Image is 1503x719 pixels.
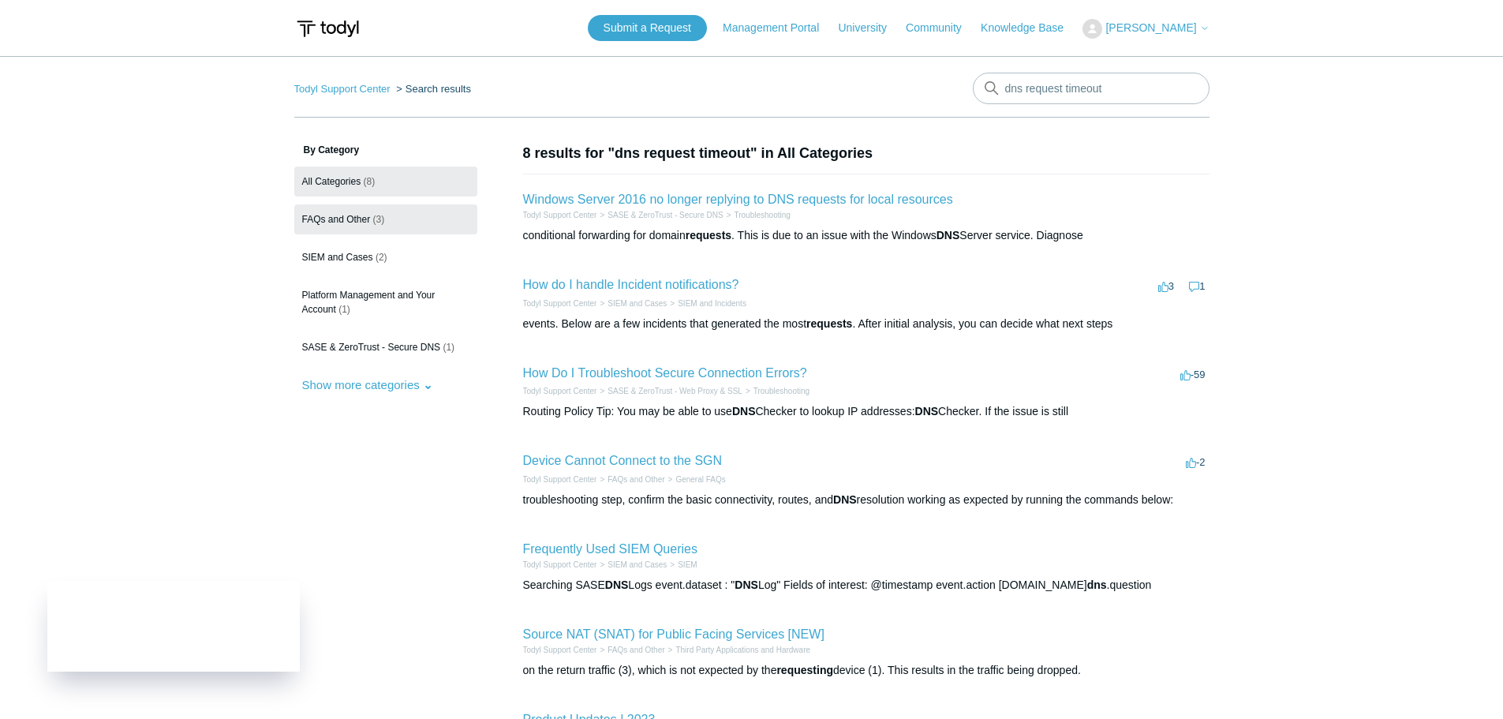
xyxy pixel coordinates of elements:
li: SASE & ZeroTrust - Secure DNS [596,209,723,221]
li: SIEM and Cases [596,559,667,571]
a: SASE & ZeroTrust - Web Proxy & SSL [608,387,742,395]
li: Todyl Support Center [523,474,597,485]
span: -59 [1180,369,1206,380]
a: FAQs and Other (3) [294,204,477,234]
a: Knowledge Base [981,20,1079,36]
a: Todyl Support Center [523,299,597,308]
li: Third Party Applications and Hardware [665,644,810,656]
a: SIEM and Cases [608,560,667,569]
span: (2) [376,252,387,263]
li: Troubleshooting [742,385,809,397]
span: 3 [1158,280,1174,292]
a: Management Portal [723,20,835,36]
a: Submit a Request [588,15,707,41]
em: DNS [915,405,939,418]
span: -2 [1186,456,1206,468]
a: How do I handle Incident notifications? [523,278,739,291]
h3: By Category [294,143,477,157]
li: FAQs and Other [596,644,664,656]
a: Frequently Used SIEM Queries [523,542,697,556]
li: FAQs and Other [596,474,664,485]
span: Platform Management and Your Account [302,290,436,315]
li: Todyl Support Center [523,559,597,571]
h1: 8 results for "dns request timeout" in All Categories [523,143,1210,164]
a: Todyl Support Center [294,83,391,95]
a: Platform Management and Your Account (1) [294,280,477,324]
li: Todyl Support Center [523,298,597,309]
span: [PERSON_NAME] [1105,21,1196,34]
span: (3) [373,214,385,225]
li: Todyl Support Center [523,209,597,221]
span: 1 [1189,280,1205,292]
li: Troubleshooting [723,209,791,221]
a: Windows Server 2016 no longer replying to DNS requests for local resources [523,193,953,206]
a: All Categories (8) [294,167,477,197]
li: General FAQs [665,474,726,485]
div: Routing Policy Tip: You may be able to use Checker to lookup IP addresses: Checker. If the issue ... [523,403,1210,420]
a: Troubleshooting [753,387,809,395]
em: DNS [833,493,857,506]
a: Todyl Support Center [523,646,597,654]
a: General FAQs [675,475,725,484]
a: Device Cannot Connect to the SGN [523,454,723,467]
div: on the return traffic (3), which is not expected by the device (1). This results in the traffic b... [523,662,1210,679]
span: SIEM and Cases [302,252,373,263]
span: All Categories [302,176,361,187]
em: DNS [735,579,758,591]
span: (1) [443,342,454,353]
em: requests [686,229,731,242]
a: Todyl Support Center [523,387,597,395]
a: SIEM and Cases [608,299,667,308]
em: DNS [937,229,960,242]
a: SIEM and Incidents [678,299,746,308]
a: Todyl Support Center [523,211,597,219]
button: [PERSON_NAME] [1082,19,1209,39]
a: SIEM and Cases (2) [294,242,477,272]
a: FAQs and Other [608,646,664,654]
a: Todyl Support Center [523,475,597,484]
em: DNS [605,579,629,591]
em: requesting [776,664,833,676]
a: University [838,20,902,36]
span: (1) [338,304,350,315]
a: Source NAT (SNAT) for Public Facing Services [NEW] [523,627,824,641]
a: Troubleshooting [734,211,790,219]
a: SIEM [678,560,697,569]
input: Search [973,73,1210,104]
em: dns [1087,579,1107,591]
a: How Do I Troubleshoot Secure Connection Errors? [523,366,807,380]
a: Third Party Applications and Hardware [675,646,810,654]
button: Show more categories [294,370,441,399]
li: SIEM [667,559,697,571]
li: SIEM and Cases [596,298,667,309]
a: SASE & ZeroTrust - Secure DNS [608,211,723,219]
iframe: Todyl Status [47,581,300,672]
li: Todyl Support Center [523,644,597,656]
li: SASE & ZeroTrust - Web Proxy & SSL [596,385,742,397]
em: DNS [732,405,756,418]
span: FAQs and Other [302,214,371,225]
li: Search results [393,83,471,95]
li: SIEM and Incidents [667,298,746,309]
div: conditional forwarding for domain . This is due to an issue with the Windows Server service. Diag... [523,227,1210,244]
a: SASE & ZeroTrust - Secure DNS (1) [294,332,477,362]
span: SASE & ZeroTrust - Secure DNS [302,342,441,353]
div: events. Below are a few incidents that generated the most . After initial analysis, you can decid... [523,316,1210,332]
em: requests [806,317,852,330]
a: Todyl Support Center [523,560,597,569]
a: FAQs and Other [608,475,664,484]
span: (8) [364,176,376,187]
li: Todyl Support Center [523,385,597,397]
a: Community [906,20,978,36]
li: Todyl Support Center [294,83,394,95]
img: Todyl Support Center Help Center home page [294,14,361,43]
div: troubleshooting step, confirm the basic connectivity, routes, and resolution working as expected ... [523,492,1210,508]
div: Searching SASE Logs event.dataset : " Log" Fields of interest: @timestamp event.action [DOMAIN_NA... [523,577,1210,594]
